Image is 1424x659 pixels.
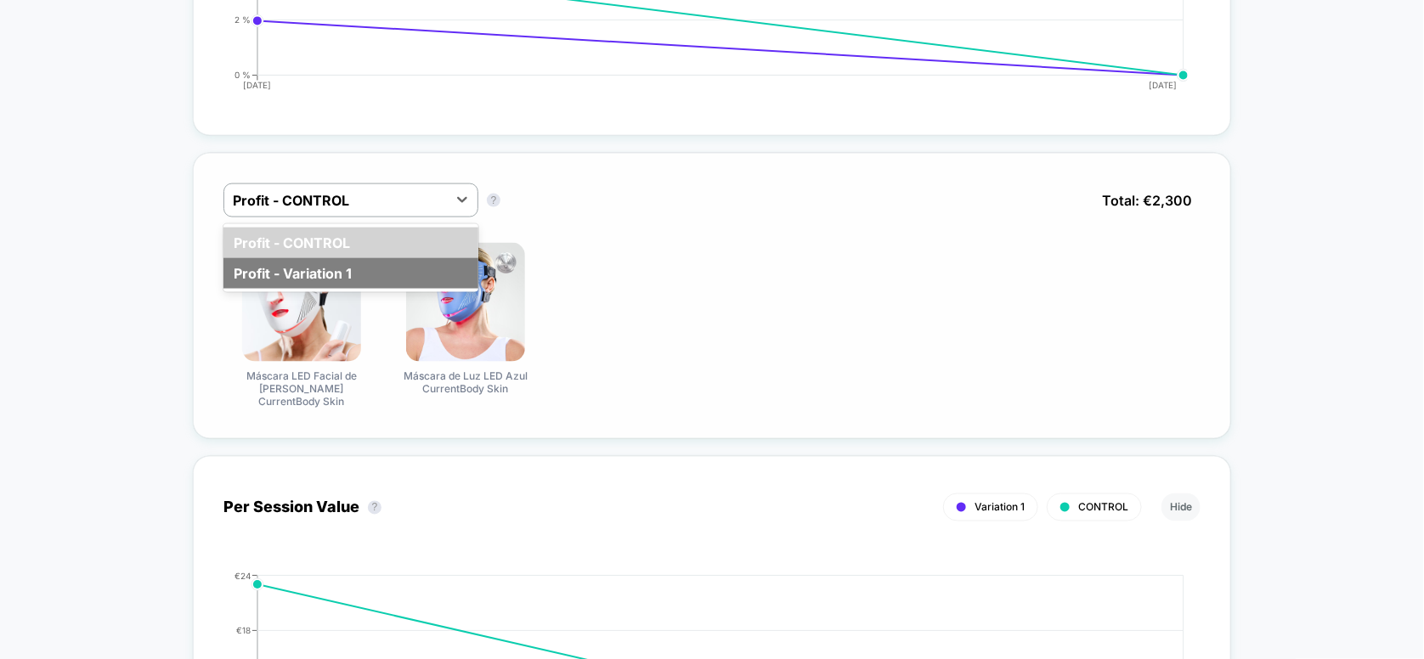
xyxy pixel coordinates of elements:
tspan: [DATE] [1150,80,1178,90]
tspan: 2 % [235,14,251,25]
span: CONTROL [1078,501,1128,514]
tspan: €24 [235,571,251,581]
img: Máscara LED Facial de Luz Roja CurrentBody Skin [242,243,361,362]
span: Variation 1 [975,501,1025,514]
span: Máscara LED Facial de [PERSON_NAME] CurrentBody Skin [238,370,365,408]
button: ? [487,194,500,207]
span: Máscara de Luz LED Azul CurrentBody Skin [402,370,529,396]
tspan: [DATE] [243,80,271,90]
span: Total: € 2,300 [1093,183,1201,217]
button: Hide [1161,493,1201,521]
div: Profit - CONTROL [223,228,478,258]
tspan: 0 % [235,70,251,80]
button: ? [368,501,381,515]
img: Máscara de Luz LED Azul CurrentBody Skin [406,243,525,362]
tspan: €18 [236,625,251,635]
div: Profit - Variation 1 [223,258,478,289]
